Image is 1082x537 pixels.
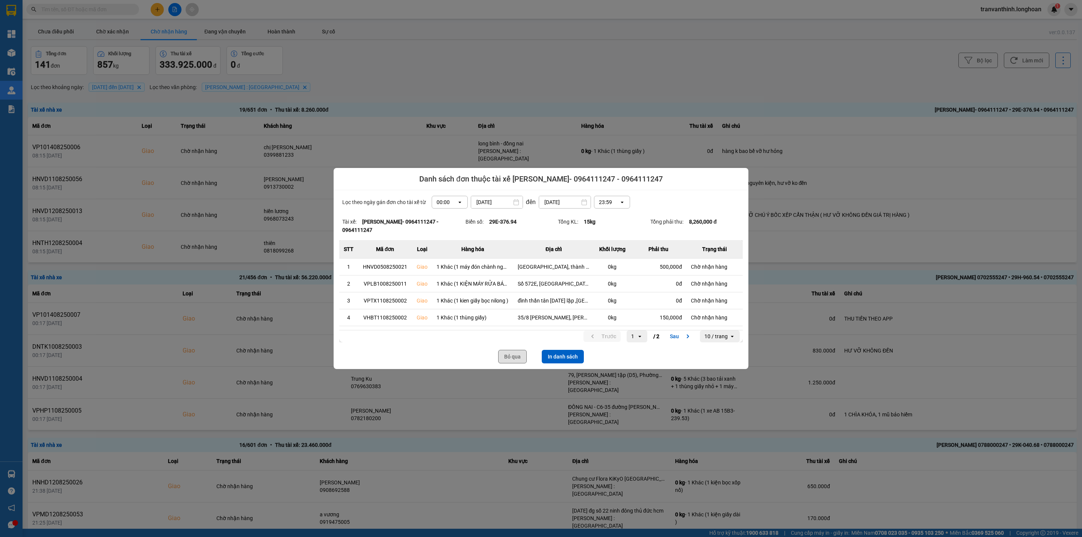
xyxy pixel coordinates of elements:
[518,263,590,271] div: [GEOGRAPHIC_DATA], thành phố [GEOGRAPHIC_DATA]
[417,263,428,271] div: Giao
[412,240,432,259] th: Loại
[363,314,408,321] div: VHBT1108250002
[729,333,735,339] svg: open
[465,218,558,234] div: Biển số:
[417,314,428,321] div: Giao
[584,219,595,225] strong: 15 kg
[631,333,634,340] div: 1
[363,263,408,271] div: HNVD0508250021
[417,297,428,304] div: Giao
[417,280,428,287] div: Giao
[635,297,682,304] div: 0 đ
[437,280,509,287] div: 1 Khác (1 KIỆN MÁY RỬA BÁT QUẤN PE)
[342,219,438,233] strong: [PERSON_NAME]- 0964111247 - 0964111247
[637,333,643,339] svg: open
[344,280,354,287] div: 2
[498,350,527,363] button: Bỏ qua
[691,263,738,271] div: Chờ nhận hàng
[518,280,590,287] div: Số 572E, [GEOGRAPHIC_DATA] 4, Ấp [GEOGRAPHIC_DATA], Xã [GEOGRAPHIC_DATA] 3, [GEOGRAPHIC_DATA], [G...
[471,196,523,208] input: Select a date.
[599,280,626,287] div: 0 kg
[594,240,630,259] th: Khối lượng
[599,314,626,321] div: 0 kg
[457,199,463,205] svg: open
[542,350,584,363] button: In danh sách
[489,219,517,225] strong: 29E-376.94
[613,198,614,206] input: Selected 23:59. Select a time, 24-hour format.
[358,240,412,259] th: Mã đơn
[437,314,509,321] div: 1 Khác (1 thùng giấy)
[518,314,590,321] div: 35/8 [PERSON_NAME], [PERSON_NAME], [GEOGRAPHIC_DATA], [GEOGRAPHIC_DATA]
[334,168,748,369] div: dialog
[686,240,743,259] th: Trạng thái
[650,218,743,234] div: Tổng phải thu:
[704,333,728,340] div: 10 / trang
[635,280,682,287] div: 0 đ
[539,196,591,208] input: Select a date.
[437,198,450,206] div: 00:00
[691,297,738,304] div: Chờ nhận hàng
[419,174,662,184] span: Danh sách đơn thuộc tài xế [PERSON_NAME]- 0964111247 - 0964111247
[599,198,612,206] div: 23:59
[583,331,621,342] button: previous page. current page 1 / 2
[691,314,738,321] div: Chờ nhận hàng
[619,199,625,205] svg: open
[599,263,626,271] div: 0 kg
[523,197,539,207] div: đến
[689,219,717,225] strong: 8,260,000 đ
[339,196,743,209] div: Lọc theo ngày gán đơn cho tài xế từ
[342,218,465,234] div: Tài xế:
[728,333,729,340] input: Selected 10 / trang.
[635,263,682,271] div: 500,000 đ
[344,297,354,304] div: 3
[344,314,354,321] div: 4
[653,332,659,341] span: / 2
[599,297,626,304] div: 0 kg
[513,240,594,259] th: Địa chỉ
[363,297,408,304] div: VPTX1108250002
[437,297,509,304] div: 1 Khác (1 kien giấy bọc nilong )
[363,280,408,287] div: VPLB1008250011
[635,314,682,321] div: 150,000 đ
[432,240,513,259] th: Hàng hóa
[344,263,354,271] div: 1
[558,218,650,234] div: Tổng KL:
[339,240,358,259] th: STT
[437,263,509,271] div: 1 Khác (1 máy đón chành ngọc )
[518,297,590,304] div: đình thần tân [DATE] lập ,[GEOGRAPHIC_DATA],[GEOGRAPHIC_DATA]
[665,331,697,342] button: next page. current page 1 / 2
[630,240,686,259] th: Phải thu
[691,280,738,287] div: Chờ nhận hàng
